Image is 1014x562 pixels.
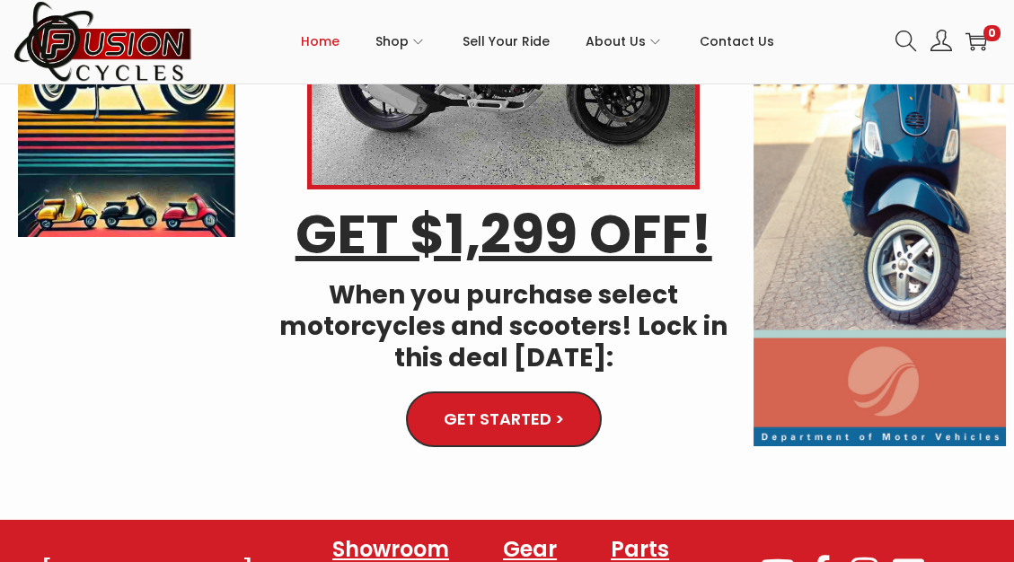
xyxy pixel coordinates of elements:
a: Contact Us [700,1,774,82]
h4: When you purchase select motorcycles and scooters! Lock in this deal [DATE]: [262,279,745,373]
a: About Us [586,1,664,82]
a: Shop [375,1,427,82]
span: Contact Us [700,19,774,64]
nav: Primary navigation [193,1,882,82]
u: GET $1,299 OFF! [295,197,712,272]
a: GET STARTED > [410,393,596,446]
span: Shop [375,19,409,64]
span: Home [301,19,339,64]
span: Sell Your Ride [463,19,550,64]
a: Sell Your Ride [463,1,550,82]
a: 0 [966,31,987,52]
span: GET STARTED > [446,412,560,427]
span: About Us [586,19,646,64]
a: Home [301,1,339,82]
